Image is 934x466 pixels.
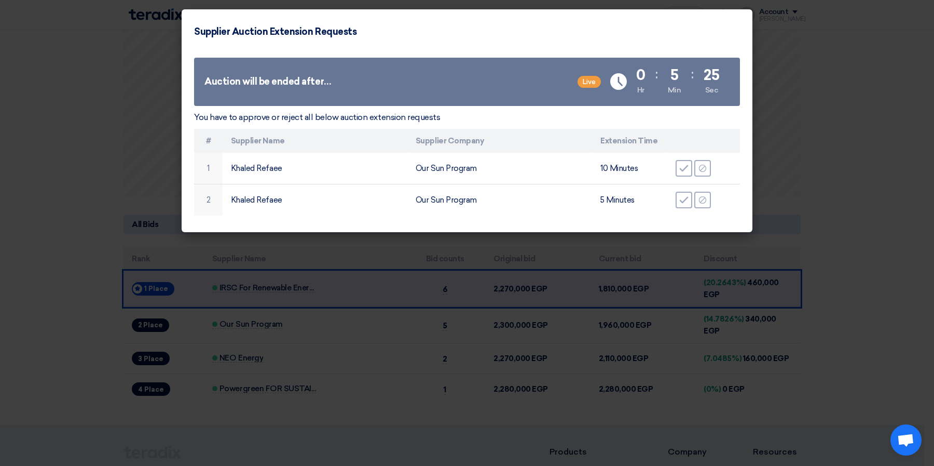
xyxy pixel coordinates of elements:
[204,75,332,89] div: Auction will be ended after…
[668,85,681,96] div: Min
[223,129,407,153] th: Supplier Name
[705,85,718,96] div: Sec
[407,153,592,184] td: Our Sun Program
[194,111,740,124] p: You have to approve or reject all below auction extension requests
[655,65,658,84] div: :
[637,85,644,96] div: Hr
[223,184,407,216] td: Khaled Refaee
[578,76,601,88] span: Live
[194,153,223,184] td: 1
[407,129,592,153] th: Supplier Company
[223,153,407,184] td: Khaled Refaee
[194,25,356,39] h4: Supplier Auction Extension Requests
[704,68,719,83] div: 25
[592,184,666,216] td: 5 Minutes
[890,424,922,456] a: Open chat
[194,184,223,216] td: 2
[194,129,223,153] th: #
[592,129,666,153] th: Extension Time
[670,68,679,83] div: 5
[691,65,694,84] div: :
[407,184,592,216] td: Our Sun Program
[636,68,645,83] div: 0
[592,153,666,184] td: 10 Minutes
